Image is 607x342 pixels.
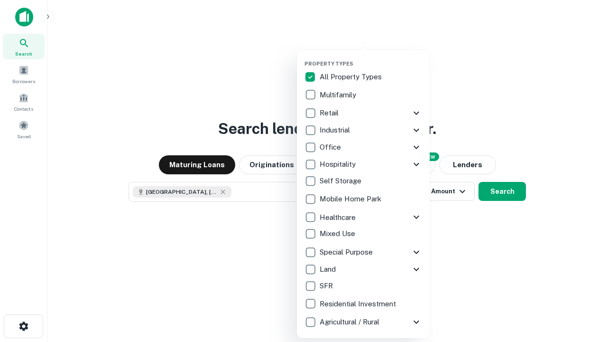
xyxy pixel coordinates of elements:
iframe: Chat Widget [560,266,607,312]
div: Office [304,139,422,156]
p: Residential Investment [320,298,398,310]
p: SFR [320,280,335,292]
p: Special Purpose [320,247,375,258]
span: Property Types [304,61,353,66]
p: Multifamily [320,89,358,101]
p: Office [320,142,343,153]
p: Healthcare [320,212,358,223]
p: Mobile Home Park [320,193,383,205]
p: Agricultural / Rural [320,316,381,328]
div: Retail [304,104,422,122]
p: Land [320,264,338,275]
p: Self Storage [320,175,363,187]
div: Agricultural / Rural [304,313,422,331]
div: Hospitality [304,156,422,173]
p: Industrial [320,124,352,136]
div: Land [304,261,422,278]
p: Hospitality [320,159,358,170]
p: Retail [320,107,340,119]
div: Industrial [304,122,422,139]
p: Mixed Use [320,228,357,239]
div: Special Purpose [304,244,422,261]
p: All Property Types [320,71,384,83]
div: Healthcare [304,209,422,226]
